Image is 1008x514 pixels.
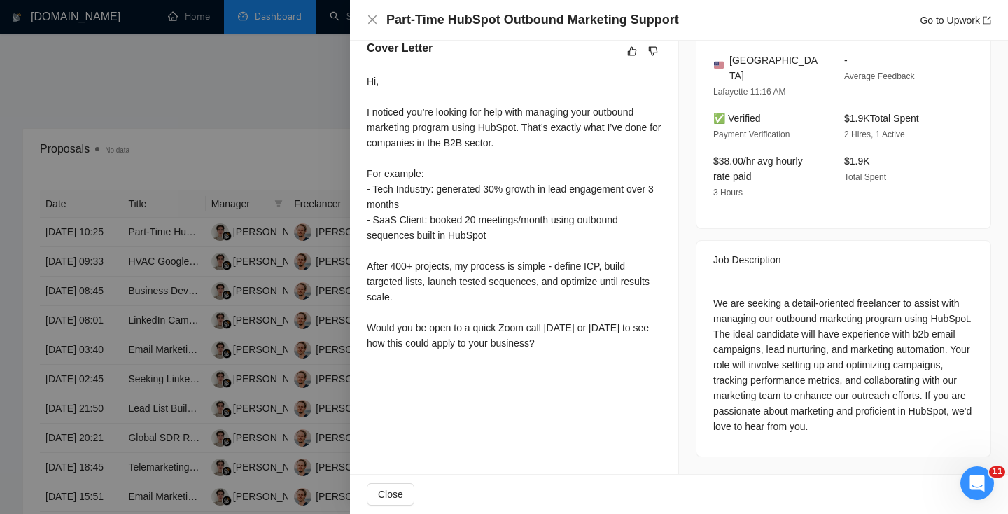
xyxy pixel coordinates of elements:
[367,40,433,57] h5: Cover Letter
[983,16,991,25] span: export
[627,46,637,57] span: like
[713,155,803,182] span: $38.00/hr avg hourly rate paid
[713,87,785,97] span: Lafayette 11:16 AM
[386,11,679,29] h4: Part-Time HubSpot Outbound Marketing Support
[713,241,974,279] div: Job Description
[729,53,822,83] span: [GEOGRAPHIC_DATA]
[645,43,661,60] button: dislike
[844,113,919,124] span: $1.9K Total Spent
[714,60,724,70] img: 🇺🇸
[648,46,658,57] span: dislike
[960,466,994,500] iframe: Intercom live chat
[844,155,870,167] span: $1.9K
[844,172,886,182] span: Total Spent
[989,466,1005,478] span: 11
[844,55,848,66] span: -
[713,296,974,434] div: We are seeking a detail-oriented freelancer to assist with managing our outbound marketing progra...
[624,43,640,60] button: like
[920,15,991,26] a: Go to Upworkexport
[713,113,761,124] span: ✅ Verified
[844,71,915,81] span: Average Feedback
[367,14,378,26] button: Close
[713,130,790,139] span: Payment Verification
[844,130,905,139] span: 2 Hires, 1 Active
[378,487,403,502] span: Close
[367,483,414,506] button: Close
[367,14,378,25] span: close
[367,74,661,351] div: Hi, I noticed you’re looking for help with managing your outbound marketing program using HubSpot...
[713,188,743,197] span: 3 Hours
